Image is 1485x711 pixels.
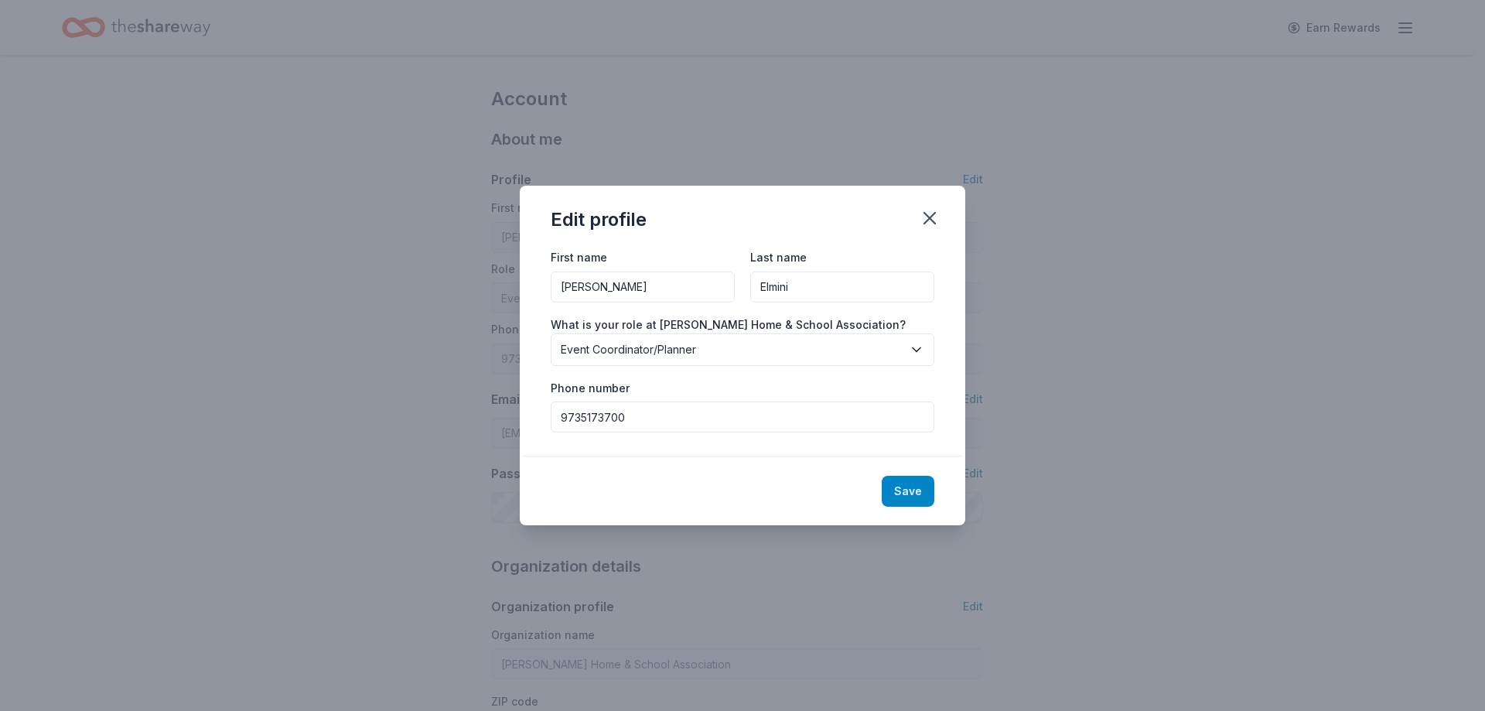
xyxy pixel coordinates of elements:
label: What is your role at [PERSON_NAME] Home & School Association? [551,317,906,333]
label: First name [551,250,607,265]
div: Edit profile [551,207,647,232]
label: Last name [750,250,807,265]
span: Event Coordinator/Planner [561,340,903,359]
button: Save [882,476,934,507]
button: Event Coordinator/Planner [551,333,934,366]
label: Phone number [551,381,630,396]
